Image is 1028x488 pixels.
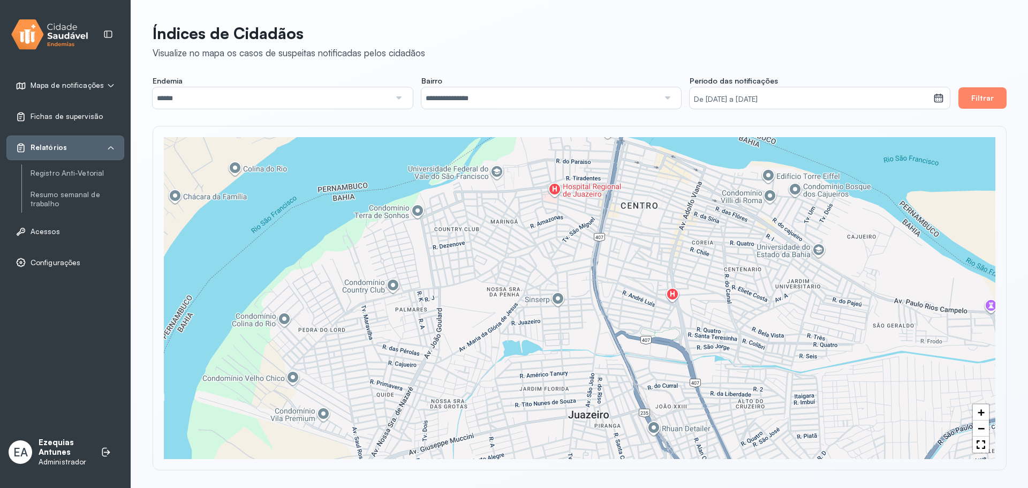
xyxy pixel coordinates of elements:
[153,24,425,43] p: Índices de Cidadãos
[16,226,115,237] a: Acessos
[31,167,124,180] a: Registro Anti-Vetorial
[973,437,989,453] a: Full Screen
[690,76,778,86] span: Período das notificações
[16,257,115,268] a: Configurações
[973,404,989,421] a: Zoom in
[694,94,929,105] small: De [DATE] a [DATE]
[153,76,183,86] span: Endemia
[31,258,80,267] span: Configurações
[978,422,985,435] span: −
[31,169,124,178] a: Registro Anti-Vetorial
[31,81,104,90] span: Mapa de notificações
[31,227,60,236] span: Acessos
[11,17,88,52] img: logo.svg
[153,47,425,58] div: Visualize no mapa os casos de suspeitas notificadas pelos cidadãos
[31,112,103,121] span: Fichas de supervisão
[31,143,67,152] span: Relatórios
[39,457,90,467] p: Administrador
[958,87,1007,109] button: Filtrar
[973,421,989,437] a: Zoom out
[31,190,124,208] a: Resumo semanal de trabalho
[31,188,124,211] a: Resumo semanal de trabalho
[13,445,28,459] span: EA
[978,406,985,419] span: +
[39,438,90,458] p: Ezequias Antunes
[16,111,115,122] a: Fichas de supervisão
[421,76,442,86] span: Bairro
